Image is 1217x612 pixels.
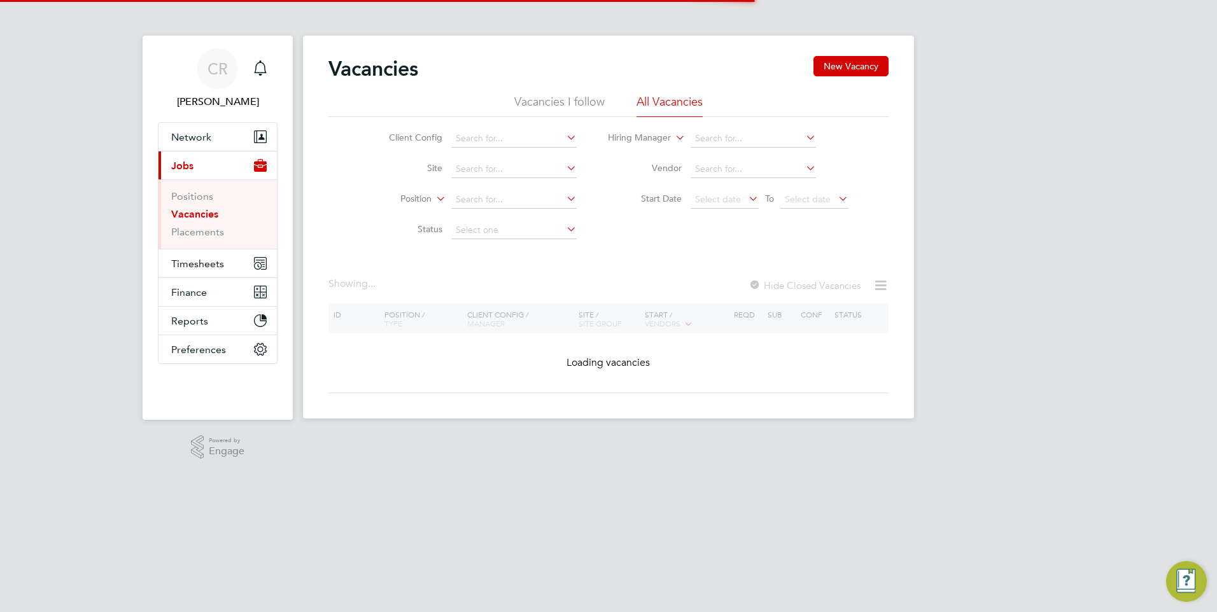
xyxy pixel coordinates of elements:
[369,223,442,235] label: Status
[171,344,226,356] span: Preferences
[209,446,244,457] span: Engage
[158,377,278,397] img: fastbook-logo-retina.png
[158,377,278,397] a: Go to home page
[608,193,682,204] label: Start Date
[158,48,278,109] a: CR[PERSON_NAME]
[171,208,218,220] a: Vacancies
[1166,561,1207,602] button: Engage Resource Center
[598,132,671,144] label: Hiring Manager
[191,435,245,459] a: Powered byEngage
[158,278,277,306] button: Finance
[171,286,207,298] span: Finance
[158,151,277,179] button: Jobs
[171,190,213,202] a: Positions
[691,130,816,148] input: Search for...
[695,193,741,205] span: Select date
[749,279,861,291] label: Hide Closed Vacancies
[451,160,577,178] input: Search for...
[328,277,378,291] div: Showing
[158,123,277,151] button: Network
[451,191,577,209] input: Search for...
[171,160,193,172] span: Jobs
[158,335,277,363] button: Preferences
[158,94,278,109] span: Catherine Rowland
[608,162,682,174] label: Vendor
[171,258,224,270] span: Timesheets
[451,221,577,239] input: Select one
[369,132,442,143] label: Client Config
[171,315,208,327] span: Reports
[158,249,277,277] button: Timesheets
[637,94,703,117] li: All Vacancies
[358,193,432,205] label: Position
[143,36,293,420] nav: Main navigation
[514,94,605,117] li: Vacancies I follow
[208,60,228,77] span: CR
[158,307,277,335] button: Reports
[171,131,211,143] span: Network
[691,160,816,178] input: Search for...
[158,179,277,249] div: Jobs
[328,56,418,81] h2: Vacancies
[451,130,577,148] input: Search for...
[209,435,244,446] span: Powered by
[813,56,889,76] button: New Vacancy
[171,226,224,238] a: Placements
[785,193,831,205] span: Select date
[369,162,442,174] label: Site
[761,190,778,207] span: To
[368,277,376,290] span: ...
